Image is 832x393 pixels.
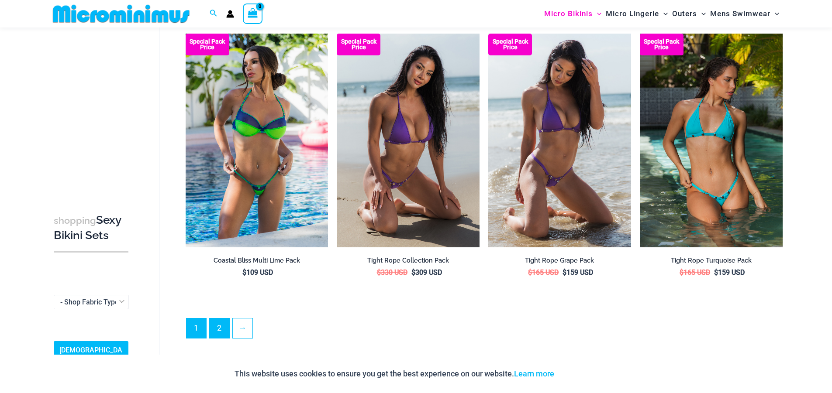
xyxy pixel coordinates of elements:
a: [DEMOGRAPHIC_DATA] Sizing Guide [54,342,128,374]
a: Page 2 [210,318,229,338]
b: Special Pack Price [186,39,229,50]
a: Tight Rope Turquoise 319 Tri Top 4228 Thong Bottom 02 Tight Rope Turquoise 319 Tri Top 4228 Thong... [640,34,783,247]
span: Micro Lingerie [606,3,659,25]
h2: Tight Rope Grape Pack [488,256,631,265]
a: → [233,318,252,338]
nav: Site Navigation [541,1,783,26]
a: Tight Rope Collection Pack [337,256,480,268]
span: $ [377,268,381,277]
a: Account icon link [226,10,234,18]
a: Search icon link [210,8,217,19]
span: Micro Bikinis [544,3,593,25]
a: Micro BikinisMenu ToggleMenu Toggle [542,3,604,25]
a: Mens SwimwearMenu ToggleMenu Toggle [708,3,781,25]
span: Page 1 [186,318,206,338]
span: $ [411,268,415,277]
iframe: TrustedSite Certified [54,11,132,186]
img: Tight Rope Turquoise 319 Tri Top 4228 Thong Bottom 02 [640,34,783,247]
span: - Shop Fabric Type [54,295,128,309]
span: - Shop Fabric Type [54,295,128,309]
a: Coastal Bliss Multi Lime Pack [186,256,328,268]
span: Menu Toggle [659,3,668,25]
h3: Sexy Bikini Sets [54,213,128,243]
span: $ [714,268,718,277]
span: Menu Toggle [770,3,779,25]
span: Outers [672,3,697,25]
a: Tight Rope Grape 319 Tri Top 4212 Micro Bottom 02 Tight Rope Grape 319 Tri Top 4212 Micro Bottom ... [488,34,631,247]
span: $ [528,268,532,277]
a: View Shopping Cart, empty [243,3,263,24]
span: $ [680,268,684,277]
bdi: 109 USD [242,268,273,277]
a: Micro LingerieMenu ToggleMenu Toggle [604,3,670,25]
h2: Tight Rope Turquoise Pack [640,256,783,265]
bdi: 159 USD [714,268,745,277]
span: Mens Swimwear [710,3,770,25]
a: Tight Rope Turquoise Pack [640,256,783,268]
span: - Shop Fabric Type [60,298,119,306]
b: Special Pack Price [488,39,532,50]
b: Special Pack Price [337,39,380,50]
a: Tight Rope Grape Pack [488,256,631,268]
img: MM SHOP LOGO FLAT [49,4,193,24]
nav: Product Pagination [186,318,783,343]
span: Menu Toggle [593,3,601,25]
a: Coastal Bliss Multi Lime 3223 Underwire Top 4275 Micro 07 Coastal Bliss Multi Lime 3223 Underwire... [186,34,328,247]
bdi: 159 USD [563,268,593,277]
a: Tight Rope Grape 319 Tri Top 4212 Micro Bottom 01 Tight Rope Turquoise 319 Tri Top 4228 Thong Bot... [337,34,480,247]
button: Accept [561,363,598,384]
a: Learn more [514,369,554,378]
span: shopping [54,215,96,226]
span: $ [242,268,246,277]
h2: Tight Rope Collection Pack [337,256,480,265]
img: Tight Rope Grape 319 Tri Top 4212 Micro Bottom 01 [337,34,480,247]
bdi: 330 USD [377,268,407,277]
b: Special Pack Price [640,39,684,50]
p: This website uses cookies to ensure you get the best experience on our website. [235,367,554,380]
img: Coastal Bliss Multi Lime 3223 Underwire Top 4275 Micro 07 [186,34,328,247]
span: $ [563,268,566,277]
bdi: 165 USD [680,268,710,277]
a: OutersMenu ToggleMenu Toggle [670,3,708,25]
bdi: 309 USD [411,268,442,277]
bdi: 165 USD [528,268,559,277]
img: Tight Rope Grape 319 Tri Top 4212 Micro Bottom 02 [488,34,631,247]
span: Menu Toggle [697,3,706,25]
h2: Coastal Bliss Multi Lime Pack [186,256,328,265]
